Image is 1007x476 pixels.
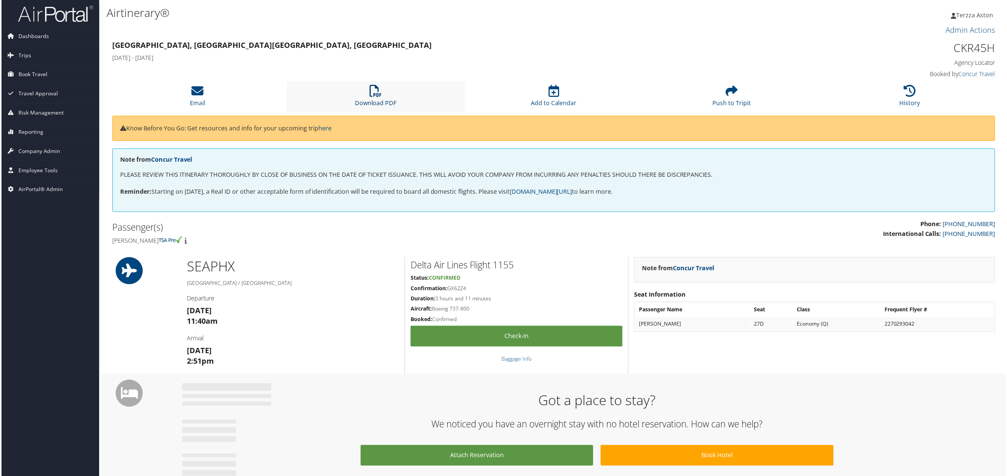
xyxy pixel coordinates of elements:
[428,275,460,282] span: Confirmed
[751,318,793,332] td: 27D
[884,230,943,239] strong: International Calls:
[958,11,995,19] span: Terzza Aston
[921,220,943,229] strong: Phone:
[157,237,182,244] img: tsa-precheck.png
[17,181,61,199] span: AirPortal® Admin
[410,295,435,303] strong: Duration:
[119,188,989,197] p: Starting on [DATE], a Real ID or other acceptable form of identification will be required to boar...
[189,89,205,107] a: Email
[410,317,432,324] strong: Booked:
[105,5,703,21] h1: Airtinerary®
[186,335,399,343] h4: Arrival
[784,40,996,56] h1: CKR45H
[119,124,989,134] p: Know Before You Go: Get resources and info for your upcoming trip
[150,156,191,164] a: Concur Travel
[410,275,428,282] strong: Status:
[17,104,62,122] span: Risk Management
[17,65,46,84] span: Book Travel
[882,304,995,317] th: Frequent Flyer #
[111,222,548,234] h2: Passenger(s)
[17,142,59,161] span: Company Admin
[119,170,989,180] p: PLEASE REVIEW THIS ITINERARY THOROUGHLY BY CLOSE OF BUSINESS ON THE DATE OF TICKET ISSUANCE. THIS...
[410,259,623,272] h2: Delta Air Lines Flight 1155
[784,59,996,67] h4: Agency Locator
[410,285,447,292] strong: Confirmation:
[784,70,996,78] h4: Booked by
[17,27,47,46] span: Dashboards
[17,123,42,142] span: Reporting
[944,230,996,239] a: [PHONE_NUMBER]
[355,89,396,107] a: Download PDF
[601,446,834,467] a: Book Hotel
[17,84,57,103] span: Travel Approval
[960,70,996,78] a: Concur Travel
[882,318,995,332] td: 2270293042
[111,54,772,62] h4: [DATE] - [DATE]
[901,89,921,107] a: History
[410,306,623,314] h5: Boeing 737-800
[17,5,92,23] img: airportal-logo.png
[17,161,56,180] span: Employee Tools
[119,156,191,164] strong: Note from
[410,306,431,313] strong: Aircraft:
[111,237,548,245] h4: [PERSON_NAME]
[634,291,686,299] strong: Seat Information
[510,188,572,196] a: [DOMAIN_NAME][URL]
[944,220,996,229] a: [PHONE_NUMBER]
[794,318,881,332] td: Economy (Q)
[119,188,150,196] strong: Reminder:
[794,304,881,317] th: Class
[410,295,623,303] h5: 3 hours and 11 minutes
[636,304,750,317] th: Passenger Name
[410,317,623,324] h5: Confirmed
[360,446,593,467] a: Attach Reservation
[636,318,750,332] td: [PERSON_NAME]
[642,265,715,273] strong: Note from
[186,357,213,367] strong: 2:51pm
[186,280,399,288] h5: [GEOGRAPHIC_DATA] / [GEOGRAPHIC_DATA]
[410,285,623,293] h5: GX62Z4
[501,356,532,363] a: Baggage Info
[952,4,1002,26] a: Terzza Aston
[673,265,715,273] a: Concur Travel
[186,258,399,277] h1: SEA PHX
[318,124,331,133] a: here
[751,304,793,317] th: Seat
[111,40,431,50] strong: [GEOGRAPHIC_DATA], [GEOGRAPHIC_DATA] [GEOGRAPHIC_DATA], [GEOGRAPHIC_DATA]
[186,295,399,303] h4: Departure
[410,327,623,347] a: Check-in
[947,25,996,35] a: Admin Actions
[186,306,211,317] strong: [DATE]
[531,89,577,107] a: Add to Calendar
[713,89,752,107] a: Push to Tripit
[186,346,211,357] strong: [DATE]
[186,317,217,327] strong: 11:40am
[17,46,30,65] span: Trips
